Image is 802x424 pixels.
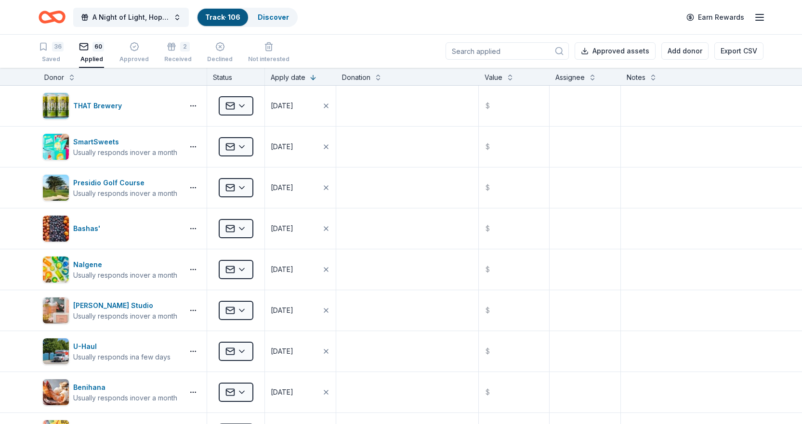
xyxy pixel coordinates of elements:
[73,189,177,198] div: Usually responds in over a month
[265,167,336,208] button: [DATE]
[52,42,64,51] div: 36
[43,175,69,201] img: Image for Presidio Golf Course
[39,38,64,68] button: 36Saved
[207,55,233,63] div: Declined
[73,100,126,112] div: THAT Brewery
[248,38,289,68] button: Not interested
[265,249,336,290] button: [DATE]
[265,290,336,331] button: [DATE]
[265,208,336,249] button: [DATE]
[43,134,69,160] img: Image for SmartSweets
[265,127,336,167] button: [DATE]
[43,338,69,364] img: Image for U-Haul
[575,42,656,60] button: Approved assets
[446,42,569,60] input: Search applied
[271,305,293,316] div: [DATE]
[714,42,763,60] button: Export CSV
[73,223,104,234] div: Bashas'
[73,8,189,27] button: A Night of Light, Hope, and Legacy Gala 2026
[164,38,192,68] button: 2Received
[197,8,298,27] button: Track· 106Discover
[39,55,64,63] div: Saved
[73,393,177,403] div: Usually responds in over a month
[42,256,180,283] button: Image for NalgeneNalgeneUsually responds inover a month
[73,259,177,270] div: Nalgene
[271,223,293,234] div: [DATE]
[265,331,336,372] button: [DATE]
[73,352,171,362] div: Usually responds in a few days
[265,372,336,412] button: [DATE]
[79,55,104,63] div: Applied
[39,6,66,28] a: Home
[627,72,645,83] div: Notes
[119,38,149,68] button: Approved
[207,68,265,85] div: Status
[661,42,709,60] button: Add donor
[73,311,177,321] div: Usually responds in over a month
[271,141,293,153] div: [DATE]
[43,379,69,405] img: Image for Benihana
[164,55,192,63] div: Received
[92,12,170,23] span: A Night of Light, Hope, and Legacy Gala 2026
[73,382,177,393] div: Benihana
[342,72,370,83] div: Donation
[271,264,293,275] div: [DATE]
[681,9,750,26] a: Earn Rewards
[258,13,289,21] a: Discover
[43,297,69,323] img: Image for K. Hall Studio
[42,297,180,324] button: Image for K. Hall Studio[PERSON_NAME] StudioUsually responds inover a month
[73,270,177,280] div: Usually responds in over a month
[271,182,293,193] div: [DATE]
[271,72,305,83] div: Apply date
[42,215,180,242] button: Image for Bashas'Bashas'
[42,133,180,160] button: Image for SmartSweetsSmartSweetsUsually responds inover a month
[42,92,180,119] button: Image for THAT BreweryTHAT Brewery
[42,379,180,406] button: Image for BenihanaBenihanaUsually responds inover a month
[73,136,177,148] div: SmartSweets
[207,38,233,68] button: Declined
[73,177,177,189] div: Presidio Golf Course
[43,216,69,242] img: Image for Bashas'
[73,148,177,157] div: Usually responds in over a month
[42,174,180,201] button: Image for Presidio Golf CoursePresidio Golf CourseUsually responds inover a month
[79,38,104,68] button: 60Applied
[271,346,293,357] div: [DATE]
[205,13,240,21] a: Track· 106
[44,72,64,83] div: Donor
[73,341,171,352] div: U-Haul
[92,42,104,51] div: 60
[485,72,502,83] div: Value
[271,100,293,112] div: [DATE]
[555,72,585,83] div: Assignee
[248,55,289,63] div: Not interested
[42,338,180,365] button: Image for U-HaulU-HaulUsually responds ina few days
[119,55,149,63] div: Approved
[180,42,190,51] div: 2
[265,86,336,126] button: [DATE]
[43,93,69,119] img: Image for THAT Brewery
[73,300,177,311] div: [PERSON_NAME] Studio
[43,257,69,283] img: Image for Nalgene
[271,386,293,398] div: [DATE]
